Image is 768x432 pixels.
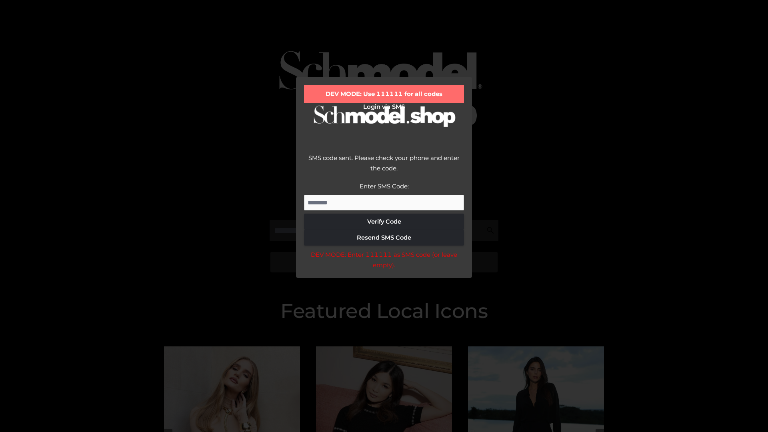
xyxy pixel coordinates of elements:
[304,103,464,110] h2: Login via SMS
[304,153,464,181] div: SMS code sent. Please check your phone and enter the code.
[304,250,464,270] div: DEV MODE: Enter 111111 as SMS code (or leave empty).
[360,182,409,190] label: Enter SMS Code:
[304,214,464,230] button: Verify Code
[304,85,464,103] div: DEV MODE: Use 111111 for all codes
[304,230,464,246] button: Resend SMS Code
